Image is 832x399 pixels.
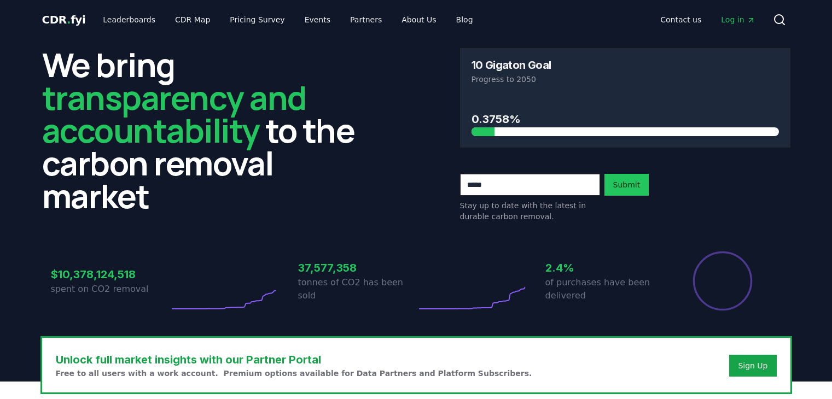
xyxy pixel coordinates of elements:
[67,13,71,26] span: .
[56,368,532,379] p: Free to all users with a work account. Premium options available for Data Partners and Platform S...
[738,360,767,371] a: Sign Up
[545,276,664,302] p: of purchases have been delivered
[545,260,664,276] h3: 2.4%
[42,48,373,212] h2: We bring to the carbon removal market
[42,13,86,26] span: CDR fyi
[651,10,764,30] nav: Main
[42,12,86,27] a: CDR.fyi
[51,266,169,283] h3: $10,378,124,518
[221,10,293,30] a: Pricing Survey
[94,10,481,30] nav: Main
[472,60,551,71] h3: 10 Gigaton Goal
[447,10,482,30] a: Blog
[296,10,339,30] a: Events
[298,276,416,302] p: tonnes of CO2 has been sold
[729,355,776,377] button: Sign Up
[166,10,219,30] a: CDR Map
[472,111,779,127] h3: 0.3758%
[460,200,600,222] p: Stay up to date with the latest in durable carbon removal.
[42,75,306,152] span: transparency and accountability
[298,260,416,276] h3: 37,577,358
[472,74,779,85] p: Progress to 2050
[692,250,753,312] div: Percentage of sales delivered
[341,10,391,30] a: Partners
[51,283,169,296] p: spent on CO2 removal
[94,10,164,30] a: Leaderboards
[712,10,764,30] a: Log in
[56,351,532,368] h3: Unlock full market insights with our Partner Portal
[721,14,755,25] span: Log in
[604,174,649,196] button: Submit
[393,10,445,30] a: About Us
[651,10,710,30] a: Contact us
